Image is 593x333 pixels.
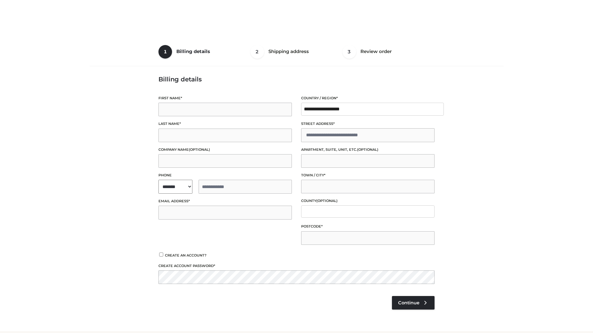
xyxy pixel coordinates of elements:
label: First name [158,95,292,101]
label: County [301,198,435,204]
span: 3 [343,45,356,59]
a: Continue [392,296,435,310]
label: Last name [158,121,292,127]
label: Postcode [301,224,435,229]
label: Phone [158,172,292,178]
span: (optional) [316,199,338,203]
label: Street address [301,121,435,127]
span: Billing details [176,48,210,54]
label: Town / City [301,172,435,178]
span: (optional) [189,147,210,152]
span: 2 [250,45,264,59]
label: Country / Region [301,95,435,101]
span: 1 [158,45,172,59]
label: Company name [158,147,292,153]
label: Create account password [158,263,435,269]
span: (optional) [357,147,378,152]
span: Create an account? [165,253,207,257]
label: Email address [158,198,292,204]
h3: Billing details [158,76,435,83]
input: Create an account? [158,253,164,257]
span: Shipping address [268,48,309,54]
label: Apartment, suite, unit, etc. [301,147,435,153]
span: Review order [360,48,392,54]
span: Continue [398,300,419,306]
